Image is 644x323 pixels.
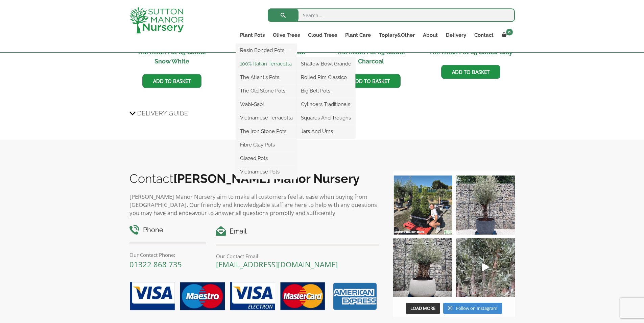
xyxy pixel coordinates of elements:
span: Load More [410,305,435,311]
a: Add to basket: “The Milan Pot 65 Colour Snow White” [142,74,201,88]
span: 0 [506,29,513,35]
h2: Contact [129,171,380,186]
a: About [419,30,442,40]
img: A beautiful multi-stem Spanish Olive tree potted in our luxurious fibre clay pots 😍😍 [456,176,515,235]
a: Fibre Clay Pots [236,140,297,150]
img: Our elegant & picturesque Angustifolia Cones are an exquisite addition to your Bay Tree collectio... [393,176,452,235]
p: Our Contact Phone: [129,251,206,259]
a: Vietnamese Terracotta [236,113,297,123]
a: Delivery [442,30,470,40]
svg: Instagram [448,305,452,311]
a: The Old Stone Pots [236,86,297,96]
svg: Play [482,263,489,271]
h2: The Milan Pot 65 Colour Snow White [129,45,214,69]
p: Our Contact Email: [216,252,379,260]
a: Vietnamese Pots [236,167,297,177]
a: Instagram Follow on Instagram [443,303,502,314]
h2: The Milan Pot 65 Colour Charcoal [329,45,413,69]
a: Squares And Troughs [297,113,355,123]
a: Contact [470,30,498,40]
img: New arrivals Monday morning of beautiful olive trees 🤩🤩 The weather is beautiful this summer, gre... [456,238,515,297]
a: Jars And Urns [297,126,355,136]
a: Big Bell Pots [297,86,355,96]
img: payment-options.png [124,278,380,315]
h4: Email [216,226,379,237]
b: [PERSON_NAME] Manor Nursery [173,171,360,186]
input: Search... [268,8,515,22]
a: 01322 868 735 [129,259,182,269]
img: logo [129,7,184,33]
a: Cylinders Traditionals [297,99,355,109]
h4: Phone [129,225,206,235]
a: Plant Care [341,30,375,40]
a: 0 [498,30,515,40]
a: Cloud Trees [304,30,341,40]
a: The Iron Stone Pots [236,126,297,136]
h2: The Milan Pot 65 Colour Greystone [229,45,314,69]
a: Add to basket: “The Milan Pot 65 Colour Clay” [441,65,500,79]
span: Delivery Guide [137,107,188,119]
a: Topiary&Other [375,30,419,40]
a: The Atlantis Pots [236,72,297,82]
span: Follow on Instagram [456,305,497,311]
a: Resin Bonded Pots [236,45,297,55]
p: [PERSON_NAME] Manor Nursery aim to make all customers feel at ease when buying from [GEOGRAPHIC_D... [129,193,380,217]
a: Rolled Rim Classico [297,72,355,82]
a: Glazed Pots [236,153,297,163]
a: Plant Pots [236,30,269,40]
a: [EMAIL_ADDRESS][DOMAIN_NAME] [216,259,338,269]
a: Wabi-Sabi [236,99,297,109]
a: Play [456,238,515,297]
a: Olive Trees [269,30,304,40]
img: Check out this beauty we potted at our nursery today ❤️‍🔥 A huge, ancient gnarled Olive tree plan... [393,238,452,297]
a: 100% Italian Terracotta [236,59,297,69]
a: Add to basket: “The Milan Pot 65 Colour Charcoal” [341,74,401,88]
button: Load More [406,303,440,314]
a: Shallow Bowl Grande [297,59,355,69]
